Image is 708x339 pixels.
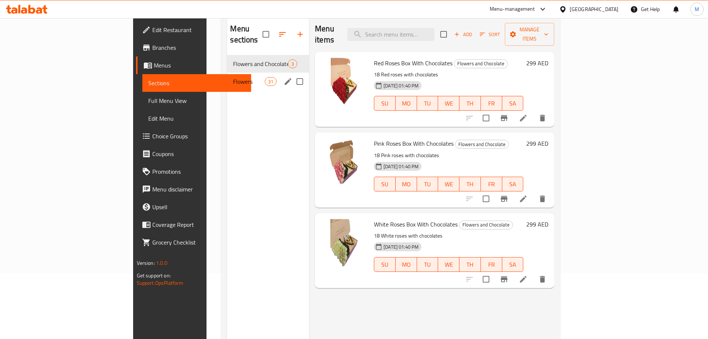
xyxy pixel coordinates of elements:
[288,60,297,68] span: 3
[505,259,521,270] span: SA
[484,259,499,270] span: FR
[321,138,368,186] img: Pink Roses Box With Chocolates
[374,96,396,111] button: SU
[451,29,475,40] button: Add
[459,221,513,229] span: Flowers and Chocolate
[136,198,251,216] a: Upsell
[137,271,171,280] span: Get support on:
[152,25,246,34] span: Edit Restaurant
[441,179,457,190] span: WE
[291,25,309,43] button: Add section
[136,180,251,198] a: Menu disclaimer
[152,43,246,52] span: Branches
[265,78,276,85] span: 31
[136,21,251,39] a: Edit Restaurant
[490,5,535,14] div: Menu-management
[136,234,251,251] a: Grocery Checklist
[374,58,452,69] span: Red Roses Box With Chocolates
[377,259,393,270] span: SU
[274,25,291,43] span: Sort sections
[152,203,246,211] span: Upsell
[399,259,414,270] span: MO
[495,109,513,127] button: Branch-specific-item
[377,98,393,109] span: SU
[526,219,548,229] h6: 299 AED
[136,145,251,163] a: Coupons
[519,275,528,284] a: Edit menu item
[374,177,396,191] button: SU
[481,96,502,111] button: FR
[152,238,246,247] span: Grocery Checklist
[142,74,251,92] a: Sections
[420,98,435,109] span: TU
[156,258,167,268] span: 1.0.0
[381,243,421,250] span: [DATE] 01:40 PM
[455,140,509,149] span: Flowers and Chocolate
[381,82,421,89] span: [DATE] 01:40 PM
[321,219,368,266] img: White Roses Box With Chocolates
[148,96,246,105] span: Full Menu View
[148,114,246,123] span: Edit Menu
[374,257,396,272] button: SU
[478,29,502,40] button: Sort
[137,278,184,288] a: Support.OpsPlatform
[441,259,457,270] span: WE
[478,191,494,207] span: Select to update
[478,110,494,126] span: Select to update
[570,5,618,13] div: [GEOGRAPHIC_DATA]
[321,58,368,105] img: Red Roses Box With Chocolates
[136,39,251,56] a: Branches
[480,30,500,39] span: Sort
[374,151,523,160] p: 18 Pink roses with chocolates
[374,219,458,230] span: White Roses Box With Chocolates
[148,79,246,87] span: Sections
[377,179,393,190] span: SU
[481,177,502,191] button: FR
[441,98,457,109] span: WE
[417,96,438,111] button: TU
[459,221,513,229] div: Flowers and Chocolate
[505,23,554,46] button: Manage items
[478,271,494,287] span: Select to update
[420,179,435,190] span: TU
[534,109,551,127] button: delete
[417,177,438,191] button: TU
[505,179,521,190] span: SA
[417,257,438,272] button: TU
[142,92,251,110] a: Full Menu View
[381,163,421,170] span: [DATE] 01:40 PM
[233,59,288,68] span: Flowers and Chocolate
[152,149,246,158] span: Coupons
[534,270,551,288] button: delete
[502,177,524,191] button: SA
[484,98,499,109] span: FR
[462,98,478,109] span: TH
[233,77,264,86] span: Flowers
[462,179,478,190] span: TH
[136,163,251,180] a: Promotions
[495,270,513,288] button: Branch-specific-item
[227,55,309,73] div: Flowers and Chocolate3
[495,190,513,208] button: Branch-specific-item
[374,231,523,241] p: 18 White roses with chocolates
[258,27,274,42] span: Select all sections
[462,259,478,270] span: TH
[399,179,414,190] span: MO
[502,257,524,272] button: SA
[136,216,251,234] a: Coverage Report
[154,61,246,70] span: Menus
[374,70,523,79] p: 18 Red roses with chocolates
[534,190,551,208] button: delete
[315,23,339,45] h2: Menu items
[227,52,309,93] nav: Menu sections
[695,5,699,13] span: M
[136,56,251,74] a: Menus
[438,257,459,272] button: WE
[396,257,417,272] button: MO
[459,96,481,111] button: TH
[436,27,451,42] span: Select section
[374,138,454,149] span: Pink Roses Box With Chocolates
[396,96,417,111] button: MO
[438,96,459,111] button: WE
